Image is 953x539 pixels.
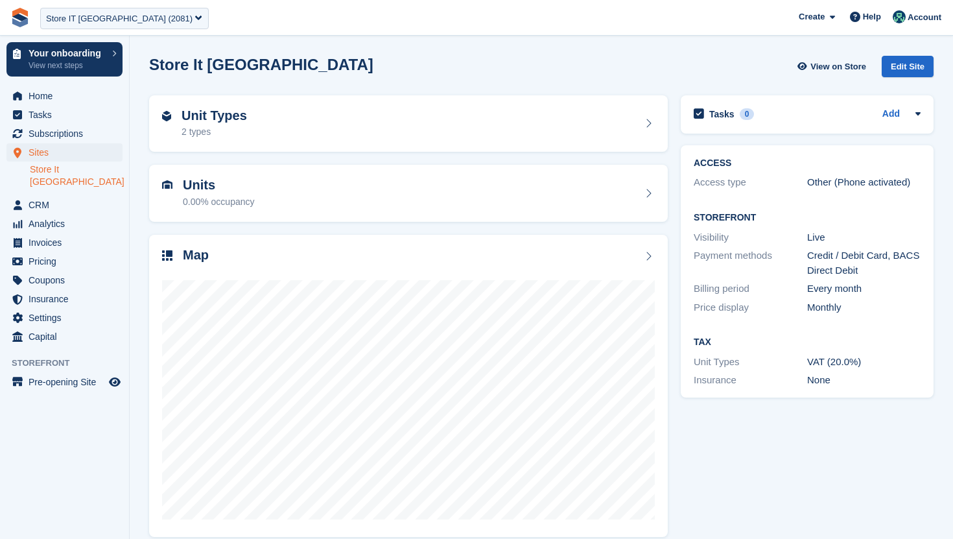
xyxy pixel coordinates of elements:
a: Units 0.00% occupancy [149,165,668,222]
span: Insurance [29,290,106,308]
a: Edit Site [882,56,934,82]
div: 2 types [182,125,247,139]
span: Invoices [29,234,106,252]
span: Sites [29,143,106,162]
div: Monthly [807,300,921,315]
div: 0 [740,108,755,120]
a: menu [6,309,123,327]
a: Map [149,235,668,538]
div: None [807,373,921,388]
div: Visibility [694,230,807,245]
span: Help [863,10,881,23]
a: menu [6,215,123,233]
a: Preview store [107,374,123,390]
span: Pricing [29,252,106,270]
span: Storefront [12,357,129,370]
span: View on Store [810,60,866,73]
img: unit-icn-7be61d7bf1b0ce9d3e12c5938cc71ed9869f7b940bace4675aadf7bd6d80202e.svg [162,180,172,189]
div: Access type [694,175,807,190]
a: Unit Types 2 types [149,95,668,152]
h2: Units [183,178,255,193]
a: menu [6,290,123,308]
a: menu [6,252,123,270]
a: menu [6,373,123,391]
div: Payment methods [694,248,807,278]
img: stora-icon-8386f47178a22dfd0bd8f6a31ec36ba5ce8667c1dd55bd0f319d3a0aa187defe.svg [10,8,30,27]
div: 0.00% occupancy [183,195,255,209]
a: menu [6,87,123,105]
div: Unit Types [694,355,807,370]
div: Every month [807,281,921,296]
a: View on Store [795,56,871,77]
p: Your onboarding [29,49,106,58]
a: menu [6,125,123,143]
a: menu [6,106,123,124]
h2: Store It [GEOGRAPHIC_DATA] [149,56,373,73]
span: Settings [29,309,106,327]
h2: ACCESS [694,158,921,169]
span: Account [908,11,941,24]
a: Your onboarding View next steps [6,42,123,77]
a: menu [6,196,123,214]
a: Add [882,107,900,122]
h2: Tasks [709,108,735,120]
h2: Unit Types [182,108,247,123]
h2: Storefront [694,213,921,223]
span: Pre-opening Site [29,373,106,391]
div: Store IT [GEOGRAPHIC_DATA] (2081) [46,12,193,25]
span: Analytics [29,215,106,233]
div: Live [807,230,921,245]
a: menu [6,143,123,162]
div: Billing period [694,281,807,296]
div: Edit Site [882,56,934,77]
h2: Tax [694,337,921,348]
div: Price display [694,300,807,315]
span: Capital [29,328,106,346]
span: Home [29,87,106,105]
span: Create [799,10,825,23]
div: Insurance [694,373,807,388]
p: View next steps [29,60,106,71]
a: menu [6,328,123,346]
img: Jennifer Ofodile [893,10,906,23]
div: VAT (20.0%) [807,355,921,370]
img: map-icn-33ee37083ee616e46c38cad1a60f524a97daa1e2b2c8c0bc3eb3415660979fc1.svg [162,250,172,261]
span: Tasks [29,106,106,124]
span: Subscriptions [29,125,106,143]
a: menu [6,234,123,252]
span: CRM [29,196,106,214]
div: Credit / Debit Card, BACS Direct Debit [807,248,921,278]
span: Coupons [29,271,106,289]
h2: Map [183,248,209,263]
div: Other (Phone activated) [807,175,921,190]
a: Store It [GEOGRAPHIC_DATA] [30,163,123,188]
a: menu [6,271,123,289]
img: unit-type-icn-2b2737a686de81e16bb02015468b77c625bbabd49415b5ef34ead5e3b44a266d.svg [162,111,171,121]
